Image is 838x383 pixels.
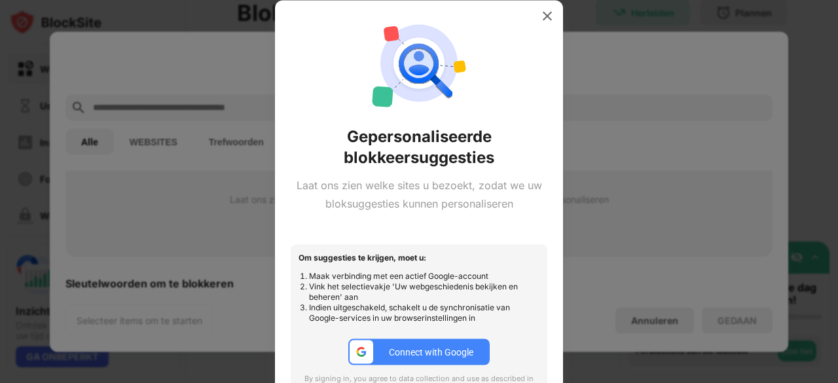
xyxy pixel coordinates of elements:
[291,126,547,168] div: Gepersonaliseerde blokkeersuggesties
[291,175,547,213] div: Laat ons zien welke sites u bezoekt, zodat we uw bloksuggesties kunnen personaliseren
[309,271,539,282] li: Maak verbinding met een actief Google-account
[348,339,490,365] button: google-icConnect with Google
[355,346,367,358] img: google-ic
[389,347,473,357] div: Connect with Google
[309,282,539,302] li: Vink het selectievakje 'Uw webgeschiedenis bekijken en beheren' aan
[309,302,539,323] li: Indien uitgeschakeld, schakelt u de synchronisatie van Google-services in uw browserinstellingen in
[299,253,539,263] div: Om suggesties te krijgen, moet u:
[372,16,466,110] img: personal-suggestions.svg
